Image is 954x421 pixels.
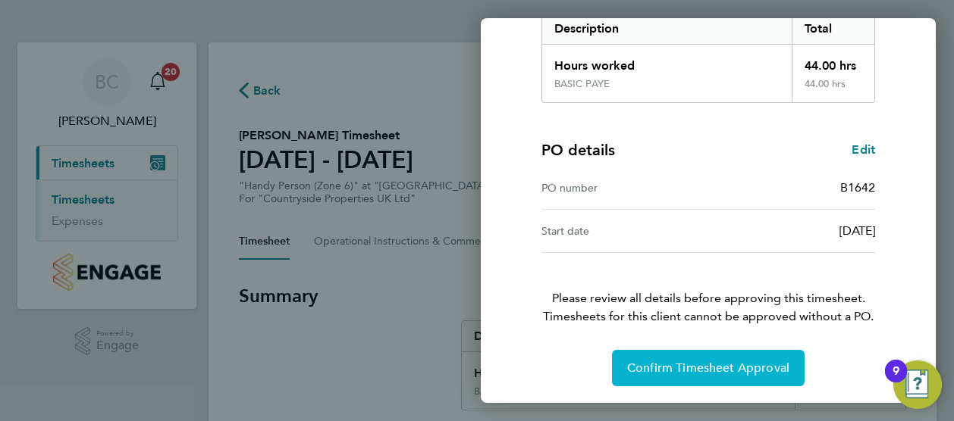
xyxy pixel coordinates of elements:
[840,180,875,195] span: B1642
[852,142,875,157] span: Edit
[523,253,893,326] p: Please review all details before approving this timesheet.
[893,371,899,391] div: 9
[612,350,805,386] button: Confirm Timesheet Approval
[541,222,708,240] div: Start date
[708,222,875,240] div: [DATE]
[792,14,875,44] div: Total
[893,360,942,409] button: Open Resource Center, 9 new notifications
[627,360,789,376] span: Confirm Timesheet Approval
[554,78,610,90] div: BASIC PAYE
[542,14,792,44] div: Description
[541,179,708,197] div: PO number
[542,45,792,78] div: Hours worked
[523,307,893,326] span: Timesheets for this client cannot be approved without a PO.
[792,45,875,78] div: 44.00 hrs
[792,78,875,102] div: 44.00 hrs
[852,141,875,159] a: Edit
[541,139,615,161] h4: PO details
[541,13,875,103] div: Summary of 04 - 10 Aug 2025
